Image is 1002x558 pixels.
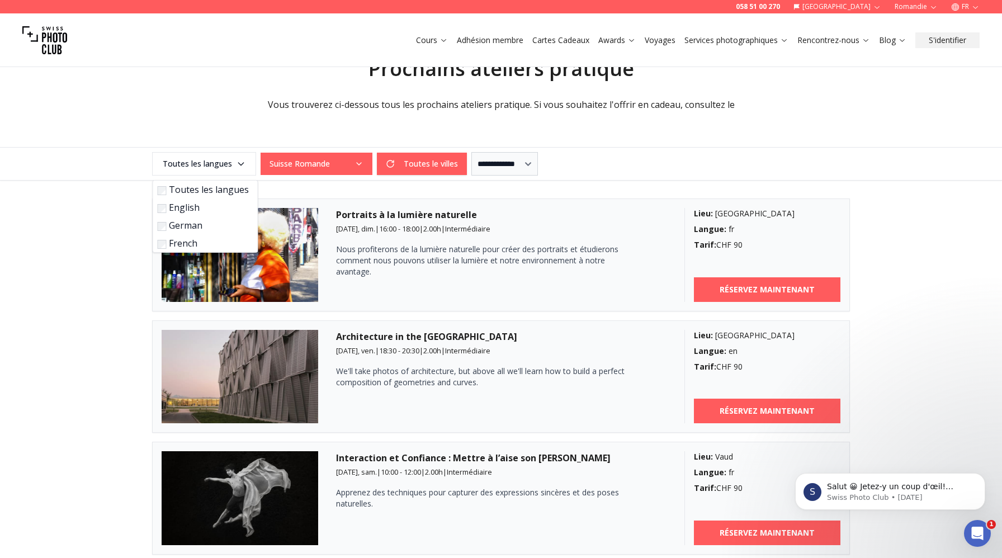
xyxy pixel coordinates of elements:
a: RÉSERVEZ MAINTENANT [694,521,841,545]
button: Adhésion membre [452,32,528,48]
span: Intermédiaire [447,467,492,477]
span: 10:00 - 12:00 [381,467,421,477]
button: Toutes les langues [152,152,256,176]
a: RÉSERVEZ MAINTENANT [694,399,841,423]
img: Interaction et Confiance : Mettre à l’aise son Modèle [162,451,318,545]
div: fr [694,467,841,478]
div: CHF [694,361,841,372]
div: fr [694,224,841,235]
div: Toutes les langues [153,180,258,253]
a: 058 51 00 270 [736,2,780,11]
b: RÉSERVEZ MAINTENANT [720,405,815,417]
a: Awards [598,35,636,46]
button: Voyages [640,32,680,48]
a: Voyages [645,35,675,46]
label: French [158,237,249,250]
span: Intermédiaire [445,346,490,356]
img: Swiss photo club [22,18,67,63]
span: [DATE], dim. [336,224,375,234]
div: CHF [694,239,841,250]
b: Langue : [694,467,726,477]
a: Cartes Cadeaux [532,35,589,46]
button: S'identifier [915,32,980,48]
b: RÉSERVEZ MAINTENANT [720,284,815,295]
button: Cours [412,32,452,48]
button: Awards [594,32,640,48]
a: Services photographiques [684,35,788,46]
input: French [158,240,167,249]
small: | | | [336,346,490,356]
button: Toutes le villes [377,153,467,175]
label: Toutes les langues [158,183,249,196]
p: Nous profiterons de la lumière naturelle pour créer des portraits et étudierons comment nous pouv... [336,244,627,277]
span: 2.00 h [425,467,443,477]
span: 2.00 h [423,224,441,234]
b: Tarif : [694,361,716,372]
button: Blog [875,32,911,48]
span: 90 [734,361,743,372]
b: Lieu : [694,330,713,341]
h3: Portraits à la lumière naturelle [336,208,667,221]
button: Cartes Cadeaux [528,32,594,48]
small: | | | [336,224,490,234]
p: We'll take photos of architecture, but above all we'll learn how to build a perfect composition o... [336,366,627,388]
b: Lieu : [694,451,713,462]
input: German [158,222,167,231]
span: Intermédiaire [445,224,490,234]
p: Apprenez des techniques pour capturer des expressions sincères et des poses naturelles. [336,487,627,509]
b: Langue : [694,224,726,234]
span: Vous trouverez ci-dessous tous les prochains ateliers pratique. Si vous souhaitez l'offrir en cad... [268,98,735,111]
iframe: Intercom notifications message [778,450,1002,528]
a: Blog [879,35,906,46]
span: Toutes les langues [154,154,254,174]
b: Tarif : [694,483,716,493]
small: | | | [336,467,492,477]
label: English [158,201,249,214]
button: Suisse Romande [261,153,372,175]
h2: Prochains ateliers pratique [224,58,778,80]
img: Architecture in the Rolex Learning Center [162,330,318,424]
a: Cours [416,35,448,46]
b: RÉSERVEZ MAINTENANT [720,527,815,538]
button: Services photographiques [680,32,793,48]
h3: Architecture in the [GEOGRAPHIC_DATA] [336,330,667,343]
input: English [158,204,167,213]
label: German [158,219,249,232]
div: Vaud [694,451,841,462]
div: [GEOGRAPHIC_DATA] [694,208,841,219]
span: 2.00 h [423,346,441,356]
span: 18:30 - 20:30 [379,346,419,356]
span: [DATE], sam. [336,467,377,477]
a: Adhésion membre [457,35,523,46]
div: CHF [694,483,841,494]
a: RÉSERVEZ MAINTENANT [694,277,841,302]
img: Portraits à la lumière naturelle [162,208,318,302]
div: [GEOGRAPHIC_DATA] [694,330,841,341]
span: 1 [987,520,996,529]
iframe: Intercom live chat [964,520,991,547]
span: 16:00 - 18:00 [379,224,419,234]
b: Langue : [694,346,726,356]
b: Tarif : [694,239,716,250]
div: en [694,346,841,357]
input: Toutes les langues [158,186,167,195]
button: Rencontrez-nous [793,32,875,48]
span: 90 [734,483,743,493]
a: Rencontrez-nous [797,35,870,46]
b: Lieu : [694,208,713,219]
span: 90 [734,239,743,250]
span: [DATE], ven. [336,346,375,356]
h3: Interaction et Confiance : Mettre à l’aise son [PERSON_NAME] [336,451,667,465]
